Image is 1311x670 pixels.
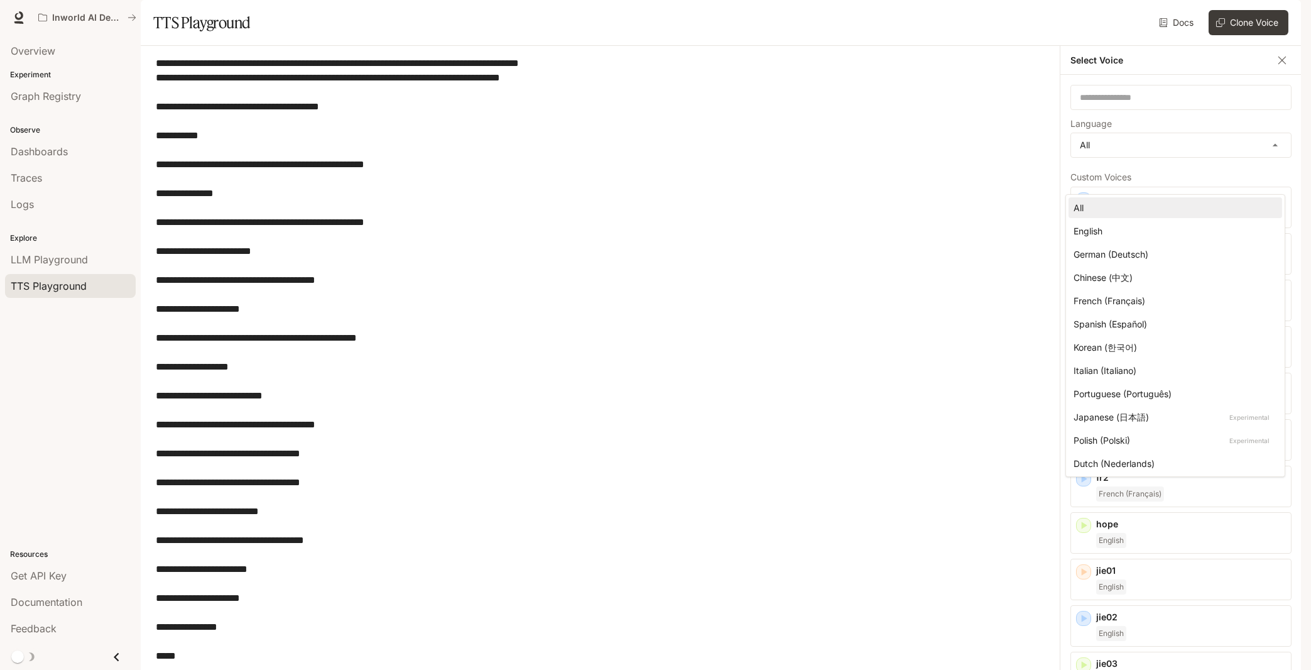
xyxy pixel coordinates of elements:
div: Japanese (日本語) [1074,410,1272,424]
div: English [1074,224,1272,238]
div: French (Français) [1074,294,1272,307]
div: Spanish (Español) [1074,317,1272,331]
p: Experimental [1227,412,1272,423]
div: German (Deutsch) [1074,248,1272,261]
p: Experimental [1227,435,1272,446]
div: Chinese (中文) [1074,271,1272,284]
div: Dutch (Nederlands) [1074,457,1272,470]
div: All [1074,201,1272,214]
div: Korean (한국어) [1074,341,1272,354]
div: Portuguese (Português) [1074,387,1272,400]
div: Polish (Polski) [1074,434,1272,447]
div: Italian (Italiano) [1074,364,1272,377]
